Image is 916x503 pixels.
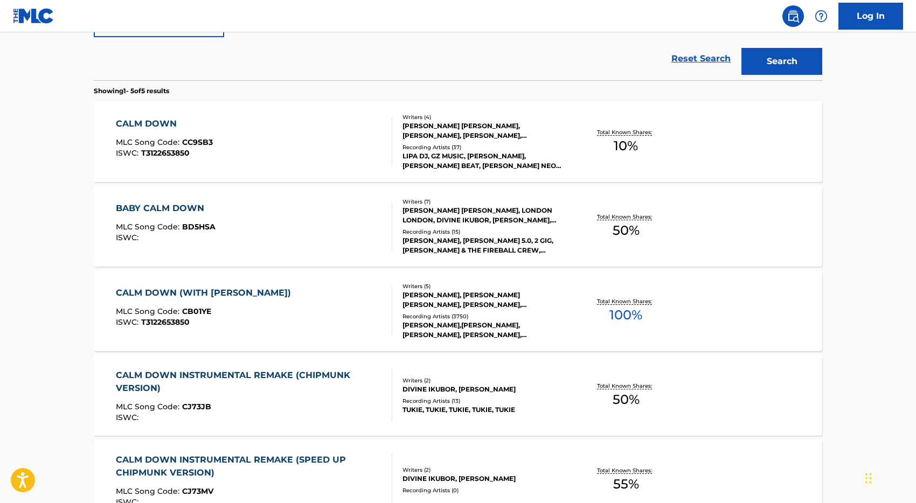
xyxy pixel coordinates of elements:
p: Total Known Shares: [597,297,655,305]
div: CALM DOWN (WITH [PERSON_NAME]) [116,287,296,299]
div: Writers ( 2 ) [403,466,565,474]
span: 55 % [613,474,639,494]
div: Writers ( 2 ) [403,376,565,385]
span: ISWC : [116,233,141,242]
div: [PERSON_NAME] [PERSON_NAME], LONDON LONDON, DIVINE IKUBOR, [PERSON_NAME], [PERSON_NAME], [PERSON_... [403,206,565,225]
div: Writers ( 5 ) [403,282,565,290]
span: 50 % [613,390,640,409]
span: MLC Song Code : [116,222,182,232]
a: Log In [838,3,903,30]
span: BD5HSA [182,222,216,232]
div: [PERSON_NAME],[PERSON_NAME], [PERSON_NAME], [PERSON_NAME], [PERSON_NAME], [PERSON_NAME], [PERSON_... [403,320,565,340]
div: Drag [865,462,872,494]
span: ISWC : [116,317,141,327]
div: CALM DOWN [116,117,213,130]
img: search [787,10,800,23]
div: DIVINE IKUBOR, [PERSON_NAME] [403,474,565,484]
div: [PERSON_NAME], [PERSON_NAME] [PERSON_NAME], [PERSON_NAME], [PERSON_NAME], [PERSON_NAME] [403,290,565,310]
p: Total Known Shares: [597,128,655,136]
div: CALM DOWN INSTRUMENTAL REMAKE (CHIPMUNK VERSION) [116,369,384,395]
div: Help [810,5,832,27]
span: MLC Song Code : [116,486,182,496]
span: ISWC : [116,148,141,158]
span: T3122653850 [141,317,190,327]
a: CALM DOWN INSTRUMENTAL REMAKE (CHIPMUNK VERSION)MLC Song Code:CJ73JBISWC:Writers (2)DIVINE IKUBOR... [94,355,822,436]
div: [PERSON_NAME] [PERSON_NAME], [PERSON_NAME], [PERSON_NAME], [PERSON_NAME] [403,121,565,141]
span: ISWC : [116,413,141,422]
p: Total Known Shares: [597,466,655,474]
a: CALM DOWNMLC Song Code:CC9SB3ISWC:T3122653850Writers (4)[PERSON_NAME] [PERSON_NAME], [PERSON_NAME... [94,101,822,182]
div: DIVINE IKUBOR, [PERSON_NAME] [403,385,565,394]
span: 10 % [614,136,638,156]
span: CJ73MV [182,486,213,496]
div: [PERSON_NAME], [PERSON_NAME] 5.0, 2 GIG, [PERSON_NAME] & THE FIREBALL CREW, [PERSON_NAME] & THE F... [403,236,565,255]
span: MLC Song Code : [116,402,182,411]
span: CB01YE [182,306,211,316]
div: CALM DOWN INSTRUMENTAL REMAKE (SPEED UP CHIPMUNK VERSION) [116,453,384,479]
img: help [815,10,828,23]
div: Recording Artists ( 0 ) [403,486,565,494]
p: Total Known Shares: [597,382,655,390]
div: Recording Artists ( 15 ) [403,228,565,236]
iframe: Chat Widget [862,451,916,503]
a: CALM DOWN (WITH [PERSON_NAME])MLC Song Code:CB01YEISWC:T3122653850Writers (5)[PERSON_NAME], [PERS... [94,270,822,351]
span: CC9SB3 [182,137,213,147]
img: MLC Logo [13,8,54,24]
div: Recording Artists ( 37 ) [403,143,565,151]
span: CJ73JB [182,402,211,411]
div: TUKIE, TUKIE, TUKIE, TUKIE, TUKIE [403,405,565,415]
div: Writers ( 7 ) [403,198,565,206]
p: Total Known Shares: [597,213,655,221]
div: Recording Artists ( 3750 ) [403,312,565,320]
a: Reset Search [666,47,736,71]
span: MLC Song Code : [116,137,182,147]
div: Writers ( 4 ) [403,113,565,121]
span: 50 % [613,221,640,240]
div: LIPA DJ, GZ MUSIC, [PERSON_NAME],[PERSON_NAME] BEAT, [PERSON_NAME] NEON DJ, [PERSON_NAME],[PERSON... [403,151,565,171]
a: BABY CALM DOWNMLC Song Code:BD5HSAISWC:Writers (7)[PERSON_NAME] [PERSON_NAME], LONDON LONDON, DIV... [94,186,822,267]
span: 100 % [609,305,642,325]
span: MLC Song Code : [116,306,182,316]
button: Search [741,48,822,75]
span: T3122653850 [141,148,190,158]
div: Recording Artists ( 13 ) [403,397,565,405]
p: Showing 1 - 5 of 5 results [94,86,169,96]
div: BABY CALM DOWN [116,202,216,215]
a: Public Search [782,5,804,27]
